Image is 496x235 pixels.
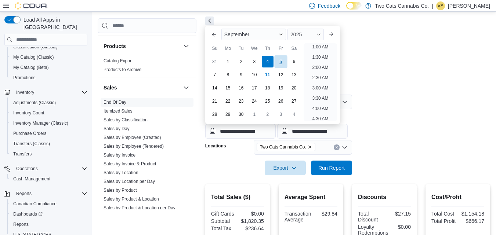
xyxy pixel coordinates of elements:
span: Reports [10,220,87,229]
div: $29.84 [314,211,337,217]
span: My Catalog (Classic) [13,54,54,60]
div: day-4 [288,109,300,120]
span: Cash Management [10,175,87,183]
li: 3:30 AM [309,94,331,103]
button: Purchase Orders [7,128,90,139]
div: day-19 [275,82,287,94]
span: Inventory [16,89,34,95]
span: Inventory Manager (Classic) [10,119,87,128]
span: September [224,32,249,37]
button: Next month [325,29,337,40]
a: Sales by Employee (Tendered) [104,144,164,149]
span: VS [438,1,443,10]
a: Dashboards [10,210,46,219]
input: Press the down key to enter a popover containing a calendar. Press the escape key to close the po... [205,124,276,139]
button: Classification (Classic) [7,42,90,52]
a: Sales by Product & Location per Day [104,205,175,210]
button: Previous Month [208,29,220,40]
button: Open list of options [342,144,348,150]
button: Reports [1,188,90,199]
li: 2:00 AM [309,63,331,72]
div: day-4 [262,56,274,67]
div: day-11 [262,69,274,81]
span: Promotions [10,73,87,82]
span: Operations [13,164,87,173]
div: day-29 [222,109,234,120]
div: day-3 [249,56,260,67]
button: Reports [13,189,35,198]
h2: Discounts [358,193,411,202]
a: Dashboards [7,209,90,219]
div: Victoria Sharma [436,1,445,10]
span: Purchase Orders [13,131,47,136]
div: Products [98,56,196,77]
button: Inventory Manager (Classic) [7,118,90,128]
span: Catalog Export [104,58,133,64]
div: day-15 [222,82,234,94]
div: Fr [275,43,287,54]
div: day-31 [209,56,221,67]
button: Operations [13,164,41,173]
div: $0.00 [391,224,411,230]
button: Export [265,161,306,175]
div: Button. Open the year selector. 2025 is currently selected. [287,29,324,40]
div: Total Profit [431,218,456,224]
div: Total Cost [431,211,456,217]
span: Canadian Compliance [10,199,87,208]
a: Sales by Invoice & Product [104,161,156,166]
div: Transaction Average [285,211,311,223]
li: 4:00 AM [309,104,331,113]
div: day-10 [249,69,260,81]
button: Products [182,42,191,51]
span: Dashboards [10,210,87,219]
div: day-8 [222,69,234,81]
button: Adjustments (Classic) [7,98,90,108]
a: Classification (Classic) [10,43,61,51]
div: day-27 [288,95,300,107]
div: Total Discount [358,211,383,223]
a: Cash Management [10,175,53,183]
a: Reports [10,220,32,229]
span: Sales by Product & Location [104,196,159,202]
div: day-24 [249,95,260,107]
div: day-3 [275,109,287,120]
div: day-12 [275,69,287,81]
div: We [249,43,260,54]
a: Adjustments (Classic) [10,98,59,107]
a: Sales by Employee (Created) [104,135,161,140]
span: Transfers (Classic) [10,139,87,148]
span: Inventory Count [10,109,87,117]
div: Button. Open the month selector. September is currently selected. [221,29,286,40]
span: Sales by Classification [104,117,148,123]
div: $666.17 [459,218,484,224]
div: day-22 [222,95,234,107]
button: Products [104,43,180,50]
span: Itemized Sales [104,108,133,114]
button: Run Report [311,161,352,175]
button: Inventory Count [7,108,90,118]
span: Transfers [13,151,32,157]
h3: Products [104,43,126,50]
div: day-2 [262,109,274,120]
a: Sales by Location [104,170,138,175]
span: My Catalog (Beta) [13,65,49,70]
label: Locations [205,143,226,149]
span: Sales by Invoice [104,152,135,158]
div: day-17 [249,82,260,94]
button: My Catalog (Classic) [7,52,90,62]
span: Reports [16,191,32,197]
ul: Time [304,43,337,121]
li: 1:30 AM [309,53,331,62]
span: Cash Management [13,176,50,182]
span: Reports [13,189,87,198]
h2: Cost/Profit [431,193,484,202]
span: End Of Day [104,99,126,105]
button: Transfers [7,149,90,159]
span: Inventory [13,88,87,97]
div: day-25 [262,95,274,107]
div: Tu [235,43,247,54]
div: Th [262,43,274,54]
a: Transfers [10,150,35,158]
span: Two Cats Cannabis Co. [260,143,306,151]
